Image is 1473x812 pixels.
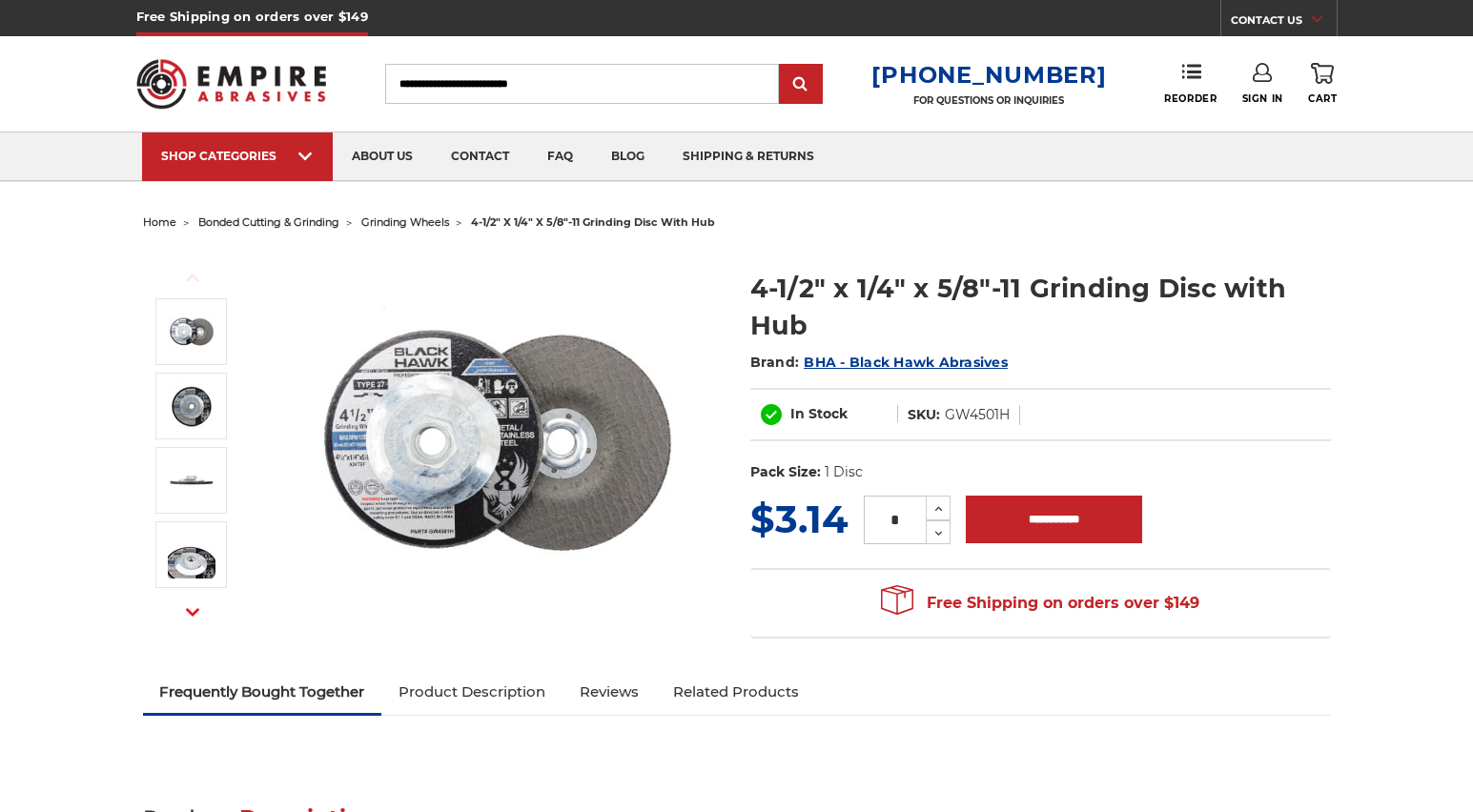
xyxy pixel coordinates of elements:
p: FOR QUESTIONS OR INQUIRIES [871,94,1106,107]
a: Product Description [381,671,563,713]
a: [PHONE_NUMBER] [871,61,1106,89]
div: SHOP CATEGORIES [161,149,314,163]
dt: Pack Size: [750,462,821,482]
input: Submit [782,66,820,104]
dd: GW4501H [945,405,1010,425]
img: BHA 4.5 Inch Grinding Wheel with 5/8 inch hub [168,308,215,355]
a: about us [333,132,432,181]
img: Empire Abrasives [136,47,327,121]
img: 1/4 inch thick hubbed grinding wheel [168,457,215,504]
a: bonded cutting & grinding [198,215,339,229]
span: Sign In [1242,92,1283,105]
a: shipping & returns [664,132,833,181]
button: Previous [170,257,215,298]
img: BHA 4.5 Inch Grinding Wheel with 5/8 inch hub [306,250,687,631]
img: 4-1/2 inch hub grinding discs [168,531,215,579]
span: Free Shipping on orders over $149 [881,584,1199,622]
a: blog [592,132,664,181]
span: Brand: [750,354,800,371]
span: Reorder [1164,92,1217,105]
h1: 4-1/2" x 1/4" x 5/8"-11 Grinding Disc with Hub [750,270,1331,344]
span: $3.14 [750,496,849,542]
a: Cart [1308,63,1337,105]
span: Cart [1308,92,1337,105]
a: grinding wheels [361,215,449,229]
span: In Stock [790,405,848,422]
a: BHA - Black Hawk Abrasives [804,354,1008,371]
a: contact [432,132,528,181]
a: CONTACT US [1231,10,1337,36]
a: Reorder [1164,63,1217,104]
a: faq [528,132,592,181]
dt: SKU: [908,405,940,425]
a: Frequently Bought Together [143,671,382,713]
img: 4-1/2" x 1/4" x 5/8"-11 Grinding Disc with Hub [168,382,215,430]
span: 4-1/2" x 1/4" x 5/8"-11 grinding disc with hub [471,215,715,229]
a: Reviews [563,671,656,713]
button: Next [170,592,215,633]
a: home [143,215,176,229]
dd: 1 Disc [825,462,863,482]
a: Related Products [656,671,816,713]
